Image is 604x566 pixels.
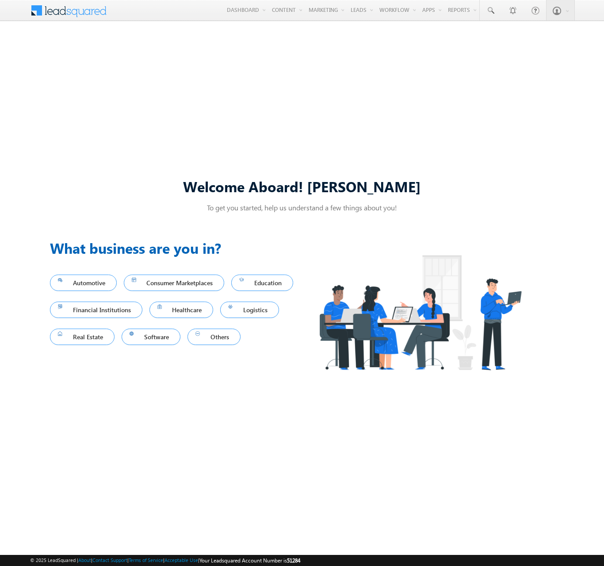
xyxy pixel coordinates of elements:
span: Others [195,331,233,343]
a: Terms of Service [129,557,163,563]
span: Healthcare [157,304,206,316]
span: Real Estate [58,331,107,343]
span: Automotive [58,277,109,289]
span: Financial Institutions [58,304,134,316]
span: Education [239,277,285,289]
h3: What business are you in? [50,237,302,259]
img: Industry.png [302,237,538,388]
a: About [78,557,91,563]
a: Acceptable Use [164,557,198,563]
a: Contact Support [92,557,127,563]
div: Welcome Aboard! [PERSON_NAME] [50,177,554,196]
span: Software [130,331,173,343]
span: Logistics [228,304,271,316]
span: 51284 [287,557,300,564]
span: Consumer Marketplaces [132,277,217,289]
span: Your Leadsquared Account Number is [199,557,300,564]
span: © 2025 LeadSquared | | | | | [30,556,300,565]
p: To get you started, help us understand a few things about you! [50,203,554,212]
